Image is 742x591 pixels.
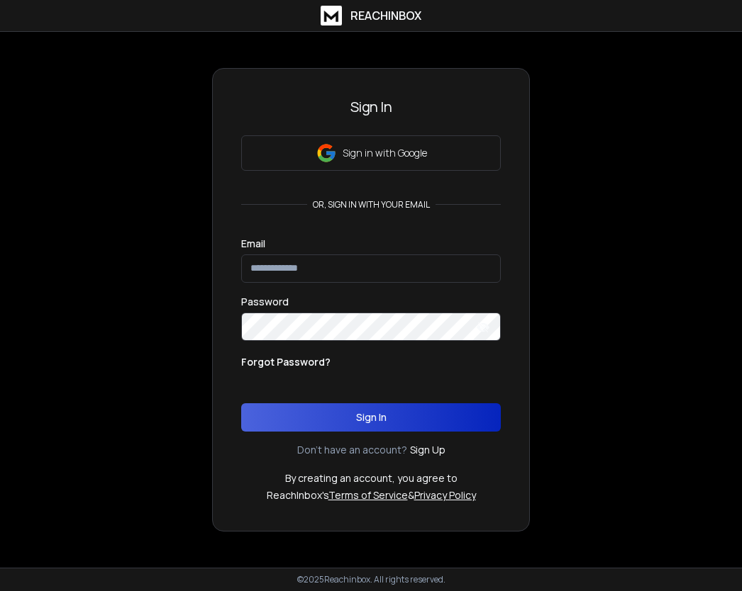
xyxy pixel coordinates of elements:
[241,403,501,432] button: Sign In
[350,7,421,24] h1: ReachInbox
[321,6,421,26] a: ReachInbox
[241,297,289,307] label: Password
[307,199,436,210] p: or, sign in with your email
[285,471,458,485] p: By creating an account, you agree to
[267,488,476,502] p: ReachInbox's &
[241,355,331,369] p: Forgot Password?
[297,574,445,585] p: © 2025 Reachinbox. All rights reserved.
[321,6,342,26] img: logo
[343,146,427,160] p: Sign in with Google
[410,443,445,457] a: Sign Up
[328,488,408,502] a: Terms of Service
[241,135,501,171] button: Sign in with Google
[241,239,265,249] label: Email
[297,443,407,457] p: Don't have an account?
[241,97,501,117] h3: Sign In
[414,488,476,502] a: Privacy Policy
